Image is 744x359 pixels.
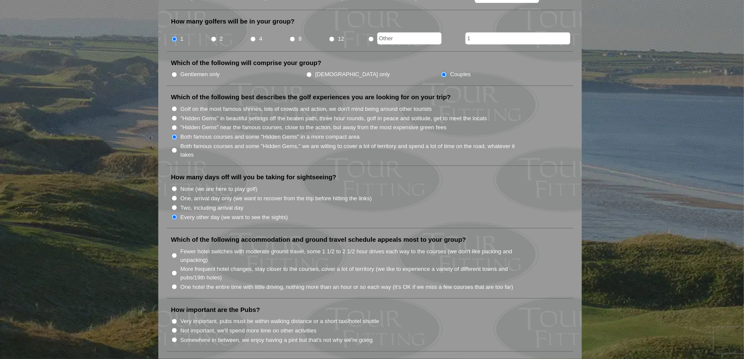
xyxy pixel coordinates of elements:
label: "Hidden Gems" near the famous courses, close to the action, but away from the most expensive gree... [181,123,447,132]
label: Gentlemen only [181,70,220,79]
label: Which of the following accommodation and ground travel schedule appeals most to your group? [171,235,466,244]
label: 12 [338,35,344,43]
label: None (we are here to play golf) [181,185,258,193]
label: Both famous courses and some "Hidden Gems," we are willing to cover a lot of territory and spend ... [181,142,525,159]
label: Which of the following will comprise your group? [171,59,322,67]
label: 8 [299,35,302,43]
label: Very important, pubs must be within walking distance or a short taxi/hotel shuttle [181,317,379,326]
input: Additional non-golfers? Please specify # [465,33,570,45]
label: Every other day (we want to see the sights) [181,213,288,222]
label: Which of the following best describes the golf experiences you are looking for on your trip? [171,93,451,101]
label: More frequent hotel changes, stay closer to the courses, cover a lot of territory (we like to exp... [181,265,525,282]
label: One, arrival day only (we want to recover from the trip before hitting the links) [181,194,372,203]
label: 4 [259,35,262,43]
label: How many golfers will be in your group? [171,17,295,26]
label: 1 [181,35,184,43]
label: One hotel the entire time with little driving, nothing more than an hour or so each way (it’s OK ... [181,283,513,291]
label: Golf on the most famous shrines, lots of crowds and action, we don't mind being around other tour... [181,105,432,113]
label: 2 [220,35,223,43]
label: Both famous courses and some "Hidden Gems" in a more compact area [181,133,360,141]
label: "Hidden Gems" in beautiful settings off the beaten path, three hour rounds, golf in peace and sol... [181,114,487,123]
label: How important are the Pubs? [171,306,260,314]
label: Fewer hotel switches with moderate ground travel, some 1 1/2 to 2 1/2 hour drives each way to the... [181,247,525,264]
label: Not important, we'll spend more time on other activities [181,326,317,335]
label: Two, including arrival day [181,204,243,212]
label: Couples [450,70,471,79]
label: Somewhere in between, we enjoy having a pint but that's not why we're going [181,336,373,344]
input: Other [377,33,442,45]
label: [DEMOGRAPHIC_DATA] only [315,70,390,79]
label: How many days off will you be taking for sightseeing? [171,173,337,181]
